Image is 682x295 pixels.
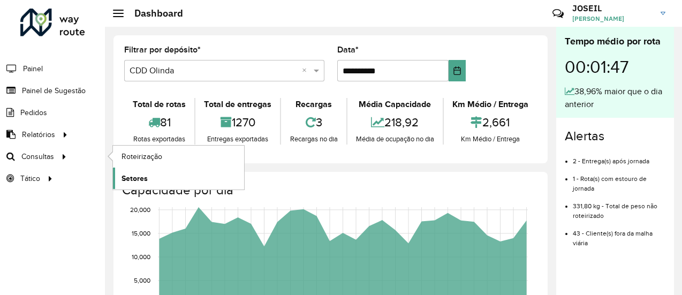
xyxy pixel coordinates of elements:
[122,173,148,184] span: Setores
[446,98,534,111] div: Km Médio / Entrega
[124,43,201,56] label: Filtrar por depósito
[130,206,150,213] text: 20,000
[302,64,311,77] span: Clear all
[446,134,534,145] div: Km Médio / Entrega
[23,63,43,74] span: Painel
[22,85,86,96] span: Painel de Sugestão
[124,7,183,19] h2: Dashboard
[134,277,150,284] text: 5,000
[573,193,665,221] li: 331,80 kg - Total de peso não roteirizado
[572,3,653,13] h3: JOSEIL
[350,98,440,111] div: Média Capacidade
[284,134,343,145] div: Recargas no dia
[132,253,150,260] text: 10,000
[446,111,534,134] div: 2,661
[122,151,162,162] span: Roteirização
[572,14,653,24] span: [PERSON_NAME]
[22,129,55,140] span: Relatórios
[113,146,244,167] a: Roteirização
[132,230,150,237] text: 15,000
[573,221,665,248] li: 43 - Cliente(s) fora da malha viária
[127,98,192,111] div: Total de rotas
[565,128,665,144] h4: Alertas
[198,134,277,145] div: Entregas exportadas
[565,34,665,49] div: Tempo médio por rota
[565,85,665,111] div: 38,96% maior que o dia anterior
[350,111,440,134] div: 218,92
[573,148,665,166] li: 2 - Entrega(s) após jornada
[350,134,440,145] div: Média de ocupação no dia
[449,60,466,81] button: Choose Date
[573,166,665,193] li: 1 - Rota(s) com estouro de jornada
[284,111,343,134] div: 3
[127,134,192,145] div: Rotas exportadas
[113,168,244,189] a: Setores
[122,183,537,198] h4: Capacidade por dia
[127,111,192,134] div: 81
[337,43,359,56] label: Data
[198,98,277,111] div: Total de entregas
[565,49,665,85] div: 00:01:47
[20,107,47,118] span: Pedidos
[21,151,54,162] span: Consultas
[284,98,343,111] div: Recargas
[20,173,40,184] span: Tático
[547,2,570,25] a: Contato Rápido
[198,111,277,134] div: 1270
